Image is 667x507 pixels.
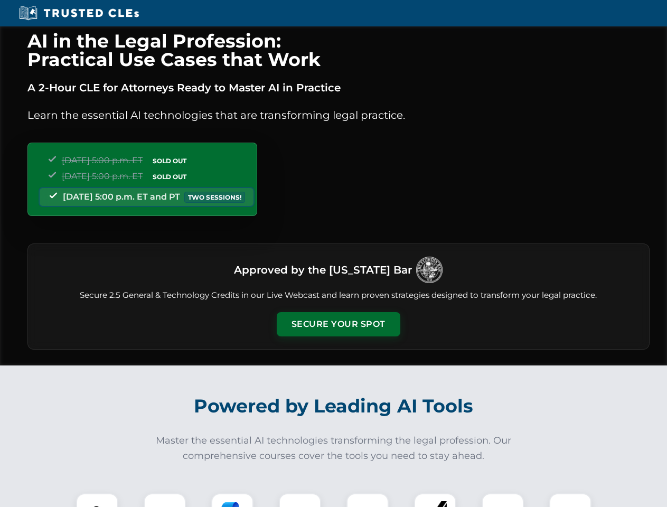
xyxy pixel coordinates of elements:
img: Logo [416,257,443,283]
span: [DATE] 5:00 p.m. ET [62,155,143,165]
button: Secure Your Spot [277,312,400,336]
img: Trusted CLEs [16,5,142,21]
h1: AI in the Legal Profession: Practical Use Cases that Work [27,32,650,69]
p: Master the essential AI technologies transforming the legal profession. Our comprehensive courses... [149,433,519,464]
p: Secure 2.5 General & Technology Credits in our Live Webcast and learn proven strategies designed ... [41,289,636,302]
span: SOLD OUT [149,155,190,166]
span: SOLD OUT [149,171,190,182]
p: Learn the essential AI technologies that are transforming legal practice. [27,107,650,124]
h3: Approved by the [US_STATE] Bar [234,260,412,279]
h2: Powered by Leading AI Tools [41,388,626,425]
span: [DATE] 5:00 p.m. ET [62,171,143,181]
p: A 2-Hour CLE for Attorneys Ready to Master AI in Practice [27,79,650,96]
